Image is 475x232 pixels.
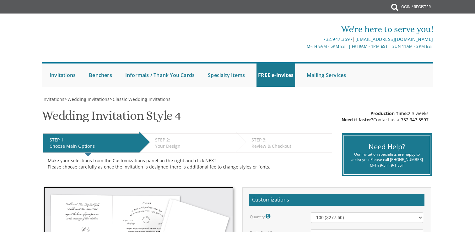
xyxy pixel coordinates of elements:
[50,137,136,143] div: STEP 1:
[349,152,425,168] div: Our invitation specialists are happy to assist you! Please call [PHONE_NUMBER] M-Th 9-5 Fr 9-1 EST
[155,137,233,143] div: STEP 2:
[110,96,170,102] span: >
[48,157,327,170] div: Make your selections from the Customizations panel on the right and click NEXT Please choose care...
[173,23,433,36] div: We're here to serve you!
[42,109,181,127] h1: Wedding Invitation Style 4
[249,194,424,206] h2: Customizations
[251,137,329,143] div: STEP 3:
[256,64,295,87] a: FREE e-Invites
[323,36,353,42] a: 732.947.3597
[155,143,233,149] div: Your Design
[113,96,170,102] span: Classic Wedding Invitations
[206,64,246,87] a: Specialty Items
[342,110,429,123] div: 2-3 weeks Contact us at
[355,36,433,42] a: [EMAIL_ADDRESS][DOMAIN_NAME]
[401,117,429,123] a: 732.947.3597
[342,117,373,123] span: Need it faster?
[48,64,77,87] a: Invitations
[370,110,408,116] span: Production Time:
[173,43,433,50] div: M-Th 9am - 5pm EST | Fri 9am - 1pm EST | Sun 11am - 3pm EST
[42,96,64,102] a: Invitations
[87,64,114,87] a: Benchers
[50,143,136,149] div: Choose Main Options
[124,64,196,87] a: Informals / Thank You Cards
[173,36,433,43] div: |
[250,212,272,220] label: Quantity
[349,142,425,152] div: Need Help?
[67,96,110,102] a: Wedding Invitations
[305,64,348,87] a: Mailing Services
[112,96,170,102] a: Classic Wedding Invitations
[64,96,110,102] span: >
[251,143,329,149] div: Review & Checkout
